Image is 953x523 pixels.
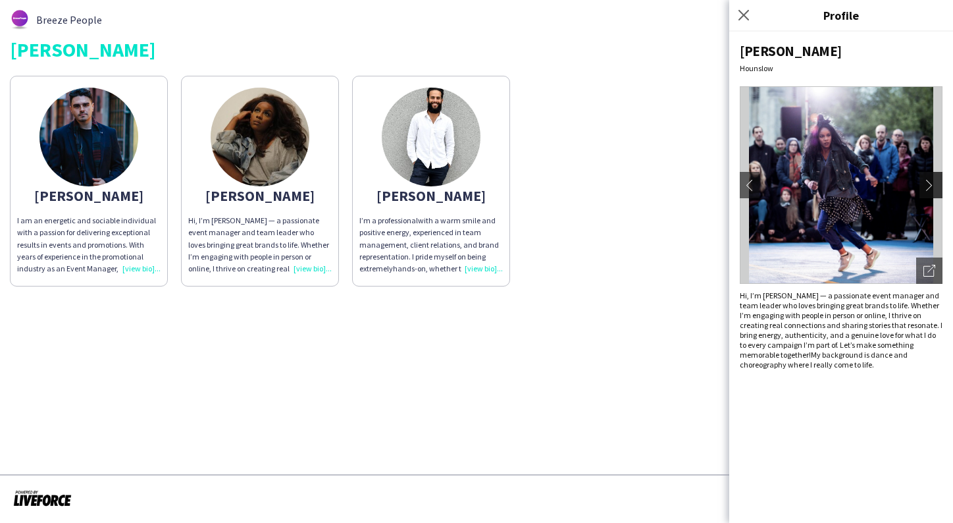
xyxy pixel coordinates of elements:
div: [PERSON_NAME] [10,40,943,59]
span: whether that means setting up events, keeping everything spotless and running smoothly, or jumpin... [359,263,502,345]
span: hands-on, [393,263,428,273]
div: Hounslow [740,63,942,73]
h3: Profile [729,7,953,24]
img: Powered by Liveforce [13,489,72,507]
img: thumb-62876bd588459.png [10,10,30,30]
img: Crew avatar or photo [740,86,942,284]
span: My background is dance and choreography where I really come to life. [740,350,908,370]
span: Hi, I’m [PERSON_NAME] — a passionate event manager and team leader who loves bringing great brand... [740,290,942,360]
span: with a warm smile and positive energy, experienced in team management, client relations, and bran... [359,215,499,273]
div: [PERSON_NAME] [188,190,332,202]
span: Hi, I’m [PERSON_NAME] — a passionate event manager and team leader who loves bringing great brand... [188,215,329,333]
div: [PERSON_NAME] [740,42,942,60]
span: Breeze People [36,14,102,26]
img: thumb-61e37619f0d7f.jpg [39,88,138,186]
div: [PERSON_NAME] [359,190,503,202]
div: Open photos pop-in [916,258,942,284]
div: [PERSON_NAME] [17,190,161,202]
p: I’m a professional [359,215,503,275]
span: I am an energetic and sociable individual with a passion for delivering exceptional results in ev... [17,215,159,417]
img: thumb-5a875c5a-980a-448a-ac01-25a1e957542e.jpg [382,88,480,186]
img: thumb-62d811ca91e02.jpeg [211,88,309,186]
